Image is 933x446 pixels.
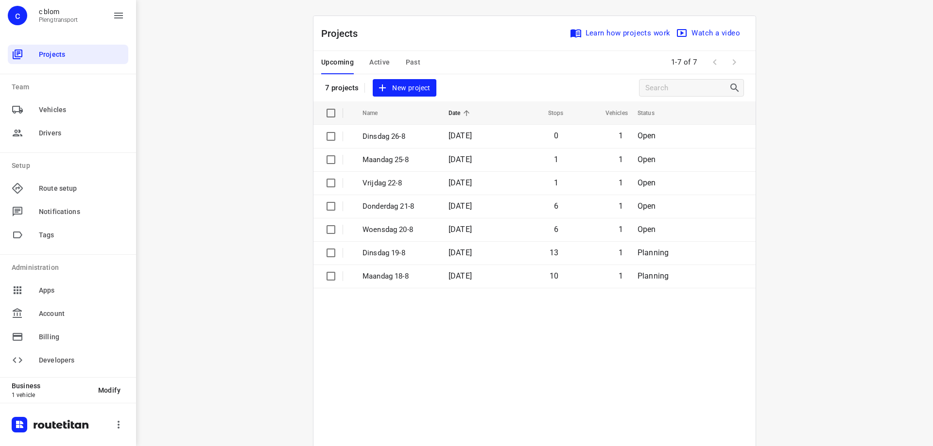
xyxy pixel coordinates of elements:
p: Maandag 18-8 [363,271,434,282]
span: Notifications [39,207,124,217]
div: Route setup [8,179,128,198]
span: Developers [39,355,124,365]
span: [DATE] [449,131,472,140]
div: Notifications [8,202,128,221]
p: Team [12,82,128,92]
span: 1 [619,178,623,187]
p: Setup [12,161,128,171]
span: Status [638,107,667,119]
span: Past [406,56,421,68]
span: Vehicles [39,105,124,115]
div: Vehicles [8,100,128,119]
p: c blom [39,8,78,16]
div: Developers [8,350,128,370]
span: Name [363,107,391,119]
span: Open [638,131,656,140]
span: 6 [554,225,558,234]
span: 6 [554,201,558,211]
span: Vehicles [593,107,628,119]
button: Modify [90,381,128,399]
span: [DATE] [449,201,472,211]
p: Plengtransport [39,17,78,23]
p: Vrijdag 22-8 [363,178,434,189]
div: Tags [8,225,128,245]
span: Route setup [39,183,124,194]
span: Stops [536,107,564,119]
span: 1 [619,131,623,140]
p: Business [12,382,90,390]
span: Open [638,225,656,234]
span: 1 [619,248,623,257]
span: Drivers [39,128,124,138]
span: Upcoming [321,56,354,68]
div: Apps [8,281,128,300]
span: Active [369,56,390,68]
span: [DATE] [449,271,472,281]
span: 13 [550,248,558,257]
span: Planning [638,248,669,257]
span: Date [449,107,473,119]
span: Projects [39,50,124,60]
span: Billing [39,332,124,342]
span: 1 [619,225,623,234]
p: Administration [12,263,128,273]
span: [DATE] [449,248,472,257]
p: 7 projects [325,83,359,92]
span: Open [638,178,656,187]
p: Dinsdag 19-8 [363,248,434,259]
div: Account [8,304,128,323]
span: Tags [39,230,124,240]
span: Apps [39,285,124,296]
p: Donderdag 21-8 [363,201,434,212]
span: 1 [619,155,623,164]
span: Modify [98,386,121,394]
p: Maandag 25-8 [363,154,434,165]
button: New project [373,79,436,97]
span: [DATE] [449,155,472,164]
span: 1 [554,155,558,164]
span: [DATE] [449,178,472,187]
input: Search projects [645,81,729,96]
p: Woensdag 20-8 [363,224,434,235]
span: Next Page [725,52,744,72]
span: Open [638,201,656,211]
p: Projects [321,26,366,41]
span: 1 [554,178,558,187]
span: New project [379,82,430,94]
div: Drivers [8,123,128,143]
span: Open [638,155,656,164]
span: [DATE] [449,225,472,234]
div: c [8,6,27,25]
span: 10 [550,271,558,281]
div: Billing [8,327,128,347]
span: Previous Page [705,52,725,72]
span: Account [39,309,124,319]
p: 1 vehicle [12,392,90,398]
div: Search [729,82,743,94]
span: 1-7 of 7 [667,52,701,73]
div: Projects [8,45,128,64]
span: Planning [638,271,669,281]
span: 1 [619,201,623,211]
span: 0 [554,131,558,140]
p: Dinsdag 26-8 [363,131,434,142]
span: 1 [619,271,623,281]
